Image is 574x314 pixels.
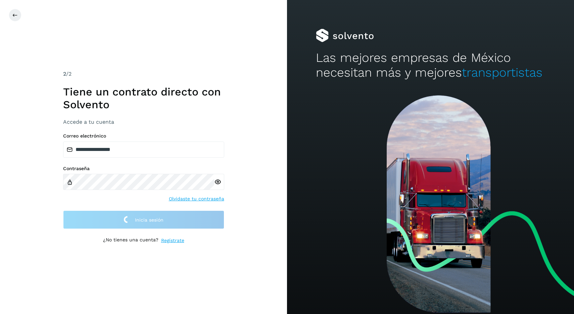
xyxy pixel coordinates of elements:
[169,195,224,202] a: Olvidaste tu contraseña
[63,133,224,139] label: Correo electrónico
[103,237,158,244] p: ¿No tienes una cuenta?
[161,237,184,244] a: Regístrate
[63,85,224,111] h1: Tiene un contrato directo con Solvento
[135,218,163,222] span: Inicia sesión
[63,166,224,171] label: Contraseña
[63,71,66,77] span: 2
[63,70,224,78] div: /2
[316,50,545,80] h2: Las mejores empresas de México necesitan más y mejores
[63,210,224,229] button: Inicia sesión
[63,119,224,125] h3: Accede a tu cuenta
[462,65,542,80] span: transportistas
